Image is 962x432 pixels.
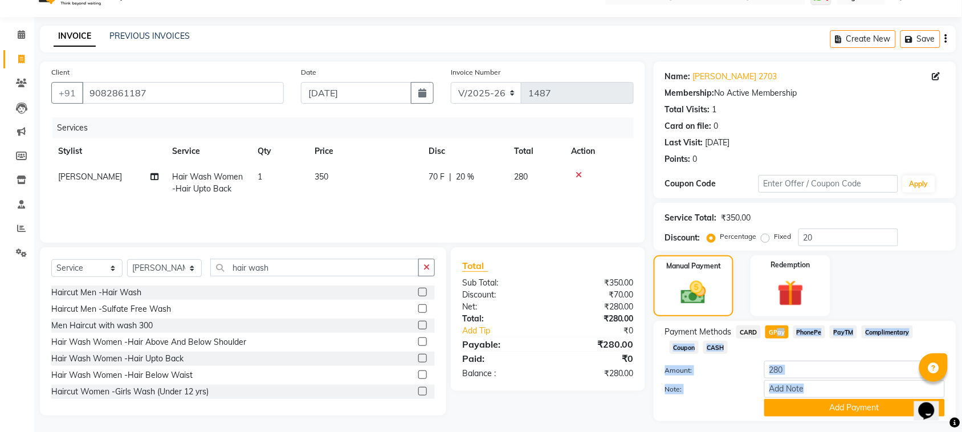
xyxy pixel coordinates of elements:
[454,325,564,337] a: Add Tip
[900,30,940,48] button: Save
[703,341,728,354] span: CASH
[308,138,422,164] th: Price
[315,172,328,182] span: 350
[673,278,714,307] img: _cash.svg
[548,337,642,351] div: ₹280.00
[449,171,451,183] span: |
[830,325,857,339] span: PayTM
[657,384,756,394] label: Note:
[736,325,761,339] span: CARD
[665,87,945,99] div: No Active Membership
[670,341,699,354] span: Coupon
[914,386,951,421] iframe: chat widget
[82,82,284,104] input: Search by Name/Mobile/Email/Code
[258,172,262,182] span: 1
[903,176,935,193] button: Apply
[429,171,445,183] span: 70 F
[548,368,642,380] div: ₹280.00
[51,82,83,104] button: +91
[693,71,777,83] a: [PERSON_NAME] 2703
[714,120,719,132] div: 0
[665,326,732,338] span: Payment Methods
[456,171,474,183] span: 20 %
[771,260,810,270] label: Redemption
[301,67,316,78] label: Date
[665,232,700,244] div: Discount:
[712,104,717,116] div: 1
[548,352,642,365] div: ₹0
[764,380,945,398] input: Add Note
[665,212,717,224] div: Service Total:
[693,153,698,165] div: 0
[666,261,721,271] label: Manual Payment
[759,175,898,193] input: Enter Offer / Coupon Code
[548,277,642,289] div: ₹350.00
[665,120,712,132] div: Card on file:
[720,231,757,242] label: Percentage
[775,231,792,242] label: Fixed
[548,301,642,313] div: ₹280.00
[454,277,548,289] div: Sub Total:
[52,117,642,138] div: Services
[165,138,251,164] th: Service
[51,320,153,332] div: Men Haircut with wash 300
[764,399,945,417] button: Add Payment
[51,336,246,348] div: Hair Wash Women -Hair Above And Below Shoulder
[422,138,507,164] th: Disc
[210,259,419,276] input: Search or Scan
[665,71,691,83] div: Name:
[665,153,691,165] div: Points:
[665,104,710,116] div: Total Visits:
[454,368,548,380] div: Balance :
[454,289,548,301] div: Discount:
[769,277,812,309] img: _gift.svg
[665,87,715,99] div: Membership:
[454,313,548,325] div: Total:
[251,138,308,164] th: Qty
[830,30,896,48] button: Create New
[109,31,190,41] a: PREVIOUS INVOICES
[462,260,488,272] span: Total
[765,325,789,339] span: GPay
[665,137,703,149] div: Last Visit:
[51,386,209,398] div: Haircut Women -Girls Wash (Under 12 yrs)
[721,212,751,224] div: ₹350.00
[862,325,913,339] span: Complimentary
[51,303,171,315] div: Haircut Men -Sulfate Free Wash
[58,172,122,182] span: [PERSON_NAME]
[51,67,70,78] label: Client
[51,353,184,365] div: Hair Wash Women -Hair Upto Back
[51,287,141,299] div: Haircut Men -Hair Wash
[793,325,826,339] span: PhonePe
[451,67,500,78] label: Invoice Number
[548,313,642,325] div: ₹280.00
[764,361,945,378] input: Amount
[514,172,528,182] span: 280
[54,26,96,47] a: INVOICE
[454,301,548,313] div: Net:
[172,172,243,194] span: Hair Wash Women -Hair Upto Back
[665,178,759,190] div: Coupon Code
[51,369,193,381] div: Hair Wash Women -Hair Below Waist
[548,289,642,301] div: ₹70.00
[454,352,548,365] div: Paid:
[51,138,165,164] th: Stylist
[564,138,634,164] th: Action
[507,138,564,164] th: Total
[657,365,756,376] label: Amount:
[454,337,548,351] div: Payable:
[706,137,730,149] div: [DATE]
[564,325,642,337] div: ₹0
